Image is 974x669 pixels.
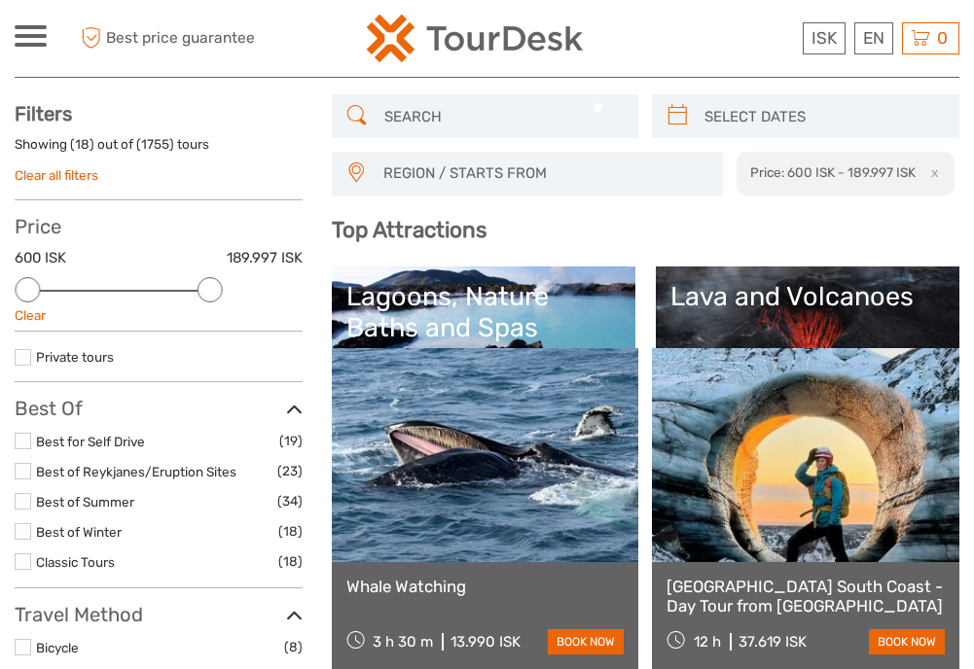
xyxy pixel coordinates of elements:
img: 120-15d4194f-c635-41b9-a512-a3cb382bfb57_logo_small.png [367,15,583,62]
a: Best for Self Drive [36,434,145,449]
span: (23) [277,460,303,482]
b: Top Attractions [332,217,487,243]
strong: Filters [15,102,72,125]
div: Clear [15,306,303,325]
a: [GEOGRAPHIC_DATA] South Coast - Day Tour from [GEOGRAPHIC_DATA] [667,577,945,616]
a: Best of Summer [36,494,134,510]
label: 189.997 ISK [227,248,303,268]
span: Best price guarantee [76,22,255,54]
label: 600 ISK [15,248,66,268]
h2: Price: 600 ISK - 189.997 ISK [750,164,916,180]
h3: Travel Method [15,603,303,626]
span: ISK [812,28,837,48]
a: Lagoons, Nature Baths and Spas [346,281,621,417]
h3: Best Of [15,397,303,420]
div: Showing ( ) out of ( ) tours [15,135,303,165]
span: (18) [278,550,303,573]
button: REGION / STARTS FROM [375,158,714,190]
a: Bicycle [36,640,79,655]
div: Lava and Volcanoes [670,281,945,312]
div: EN [854,22,893,54]
button: Open LiveChat chat widget [224,30,247,53]
a: Best of Winter [36,524,122,540]
a: Whale Watching [346,577,625,596]
input: SELECT DATES [697,99,950,133]
input: SEARCH [377,99,630,133]
span: 12 h [694,633,721,651]
p: We're away right now. Please check back later! [27,34,220,50]
a: book now [869,629,945,654]
span: 3 h 30 m [373,633,433,651]
div: 13.990 ISK [451,633,521,651]
a: Best of Reykjanes/Eruption Sites [36,464,236,479]
label: 1755 [141,135,169,154]
a: Classic Tours [36,554,115,570]
a: Clear all filters [15,167,98,183]
h3: Price [15,215,303,238]
a: Lava and Volcanoes [670,281,945,417]
a: Private tours [36,349,114,365]
div: 37.619 ISK [739,633,807,651]
span: (34) [277,490,303,512]
label: 18 [75,135,90,154]
span: 0 [934,28,951,48]
a: book now [548,629,624,654]
span: (18) [278,520,303,543]
div: Lagoons, Nature Baths and Spas [346,281,621,344]
span: (8) [284,636,303,658]
button: x [919,162,945,183]
span: (19) [279,430,303,452]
